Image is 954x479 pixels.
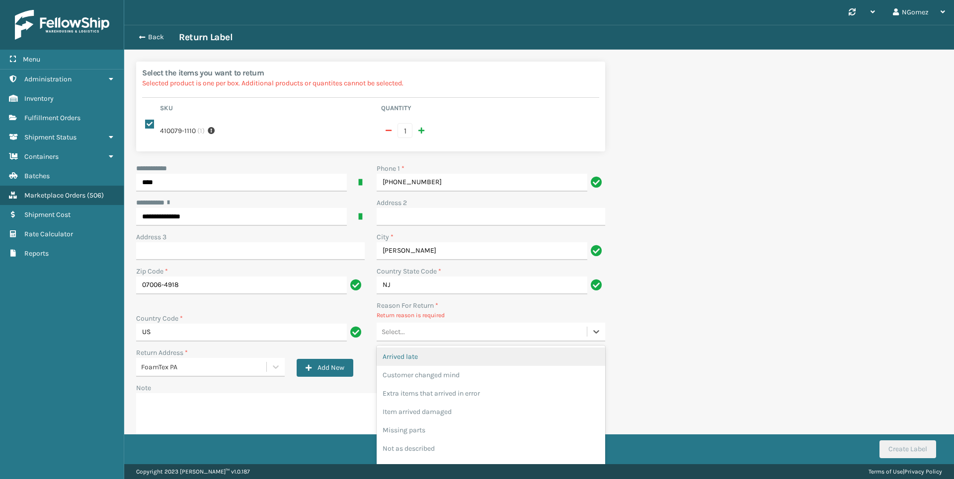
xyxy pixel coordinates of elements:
[141,362,267,372] div: FoamTex PA
[24,133,77,141] span: Shipment Status
[377,232,394,242] label: City
[142,78,599,88] p: Selected product is one per box. Additional products or quantites cannot be selected.
[24,230,73,238] span: Rate Calculator
[136,347,188,358] label: Return Address
[24,191,85,200] span: Marketplace Orders
[133,33,179,42] button: Back
[904,468,942,475] a: Privacy Policy
[382,327,405,337] div: Select...
[377,458,605,476] div: Wrong item sent
[377,403,605,421] div: Item arrived damaged
[377,198,407,208] label: Address 2
[869,464,942,479] div: |
[297,359,353,377] button: Add New
[24,94,54,103] span: Inventory
[24,114,80,122] span: Fulfillment Orders
[23,55,40,64] span: Menu
[377,384,605,403] div: Extra items that arrived in error
[879,440,936,458] button: Create Label
[24,75,72,83] span: Administration
[142,68,599,78] h2: Select the items you want to return
[869,468,903,475] a: Terms of Use
[377,266,441,276] label: Country State Code
[377,311,605,320] p: Return reason is required
[136,464,250,479] p: Copyright 2023 [PERSON_NAME]™ v 1.0.187
[377,163,404,174] label: Phone 1
[15,10,109,40] img: logo
[24,172,50,180] span: Batches
[197,126,205,136] span: ( 1 )
[377,347,605,366] div: Arrived late
[160,126,196,136] label: 410079-1110
[136,232,166,242] label: Address 3
[179,31,233,43] h3: Return Label
[136,313,183,324] label: Country Code
[377,300,438,311] label: Reason For Return
[24,152,59,161] span: Containers
[157,104,378,116] th: Sku
[87,191,104,200] span: ( 506 )
[136,266,168,276] label: Zip Code
[24,249,49,258] span: Reports
[377,421,605,439] div: Missing parts
[136,384,151,392] label: Note
[378,104,599,116] th: Quantity
[377,366,605,384] div: Customer changed mind
[377,439,605,458] div: Not as described
[24,210,71,219] span: Shipment Cost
